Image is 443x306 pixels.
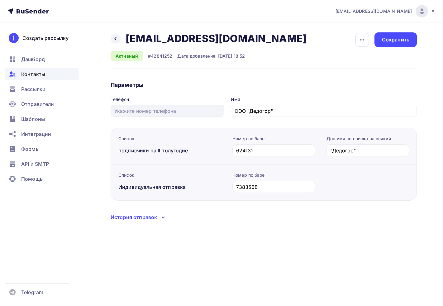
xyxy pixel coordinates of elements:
legend: Телефон [111,96,224,105]
legend: Имя [231,96,417,105]
div: Создать рассылку [22,34,69,42]
span: Telegram [21,289,43,296]
input: Укажите имя контакта [235,107,413,115]
div: Доп имя со списка на всякий [326,136,409,142]
div: Номер по базе [232,136,315,142]
input: Укажите номер телефона [114,107,221,115]
span: Отправители [21,100,54,108]
div: подписчики на II полугодие [118,147,226,154]
span: [EMAIL_ADDRESS][DOMAIN_NAME] [336,8,412,14]
div: Список [118,172,226,178]
div: История отправок [111,213,157,221]
div: Номер по базе [232,172,315,178]
a: Рассылки [5,83,79,95]
div: Индивидуальная отправка [118,183,226,191]
div: Список [118,136,226,142]
h4: Параметры [111,81,417,89]
span: Формы [21,145,40,153]
a: Отправители [5,98,79,110]
a: Дашборд [5,53,79,65]
div: Сохранить [382,36,409,43]
h2: [EMAIL_ADDRESS][DOMAIN_NAME] [126,32,307,45]
a: [EMAIL_ADDRESS][DOMAIN_NAME] [336,5,436,17]
span: API и SMTP [21,160,49,168]
div: Активный [111,51,143,61]
a: Формы [5,143,79,155]
a: Контакты [5,68,79,80]
div: #42841252 [148,53,172,59]
span: Контакты [21,70,45,78]
span: Рассылки [21,85,45,93]
span: Дашборд [21,55,45,63]
a: Шаблоны [5,113,79,125]
span: Помощь [21,175,43,183]
div: Дата добавления: [DATE] 18:52 [177,53,245,59]
span: Шаблоны [21,115,45,123]
span: Интеграции [21,130,51,138]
